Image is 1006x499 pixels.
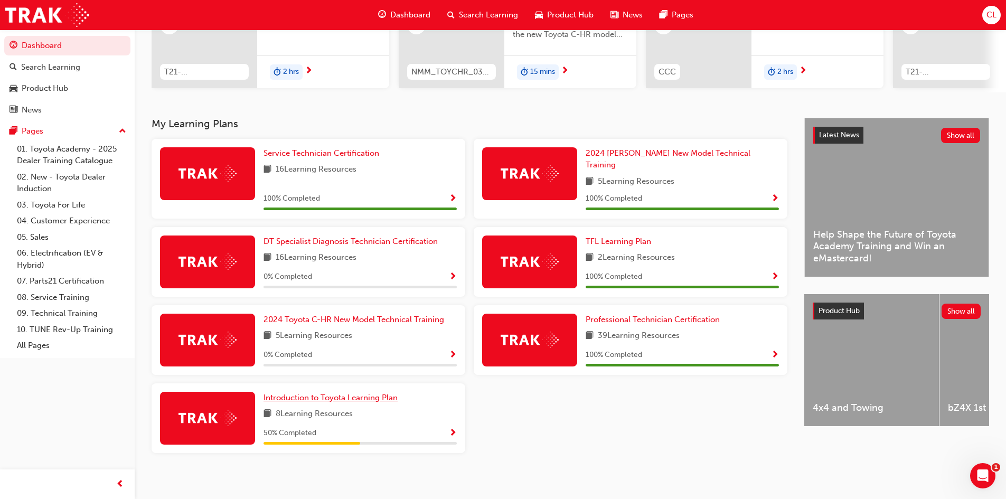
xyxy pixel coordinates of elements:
span: Product Hub [547,9,594,21]
a: news-iconNews [602,4,651,26]
span: 0 % Completed [264,349,312,361]
img: Trak [178,332,237,348]
span: 100 % Completed [264,193,320,205]
span: search-icon [10,63,17,72]
a: 03. Toyota For Life [13,197,130,213]
span: Product Hub [819,306,860,315]
div: Product Hub [22,82,68,95]
span: Search Learning [459,9,518,21]
span: book-icon [586,251,594,265]
a: Product HubShow all [813,303,981,319]
button: Show Progress [771,349,779,362]
span: 8 Learning Resources [276,408,353,421]
div: Pages [22,125,43,137]
span: T21-FOD_DMM_PREREQ [906,66,986,78]
span: next-icon [305,67,313,76]
span: T21-FOD_HVIS_PREREQ [164,66,245,78]
span: Show Progress [449,429,457,438]
span: book-icon [264,163,271,176]
h3: My Learning Plans [152,118,787,130]
span: CCC [659,66,676,78]
span: 5 Learning Resources [276,329,352,343]
a: 04. Customer Experience [13,213,130,229]
a: guage-iconDashboard [370,4,439,26]
a: Professional Technician Certification [586,314,724,326]
span: pages-icon [660,8,667,22]
a: 2024 [PERSON_NAME] New Model Technical Training [586,147,779,171]
span: book-icon [264,408,271,421]
span: Show Progress [771,194,779,204]
button: Show all [942,304,981,319]
span: duration-icon [768,65,775,79]
button: Show Progress [449,192,457,205]
img: Trak [501,332,559,348]
span: Latest News [819,130,859,139]
span: Show Progress [771,272,779,282]
button: Show all [941,128,981,143]
a: 08. Service Training [13,289,130,306]
span: news-icon [610,8,618,22]
span: 2 hrs [283,66,299,78]
span: 100 % Completed [586,193,642,205]
a: Product Hub [4,79,130,98]
button: Show Progress [449,349,457,362]
img: Trak [501,165,559,182]
span: 100 % Completed [586,271,642,283]
span: NMM_TOYCHR_032024_MODULE_1 [411,66,492,78]
span: book-icon [586,175,594,189]
a: 09. Technical Training [13,305,130,322]
span: 50 % Completed [264,427,316,439]
a: 2024 Toyota C-HR New Model Technical Training [264,314,448,326]
span: next-icon [799,67,807,76]
img: Trak [501,253,559,270]
span: prev-icon [116,478,124,491]
span: Dashboard [390,9,430,21]
span: Show Progress [449,194,457,204]
a: 4x4 and Towing [804,294,939,426]
span: 0 % Completed [264,271,312,283]
span: 4x4 and Towing [813,402,930,414]
button: CL [982,6,1001,24]
span: pages-icon [10,127,17,136]
a: 05. Sales [13,229,130,246]
span: CL [986,9,996,21]
button: Show Progress [449,270,457,284]
div: Search Learning [21,61,80,73]
span: duration-icon [274,65,281,79]
span: Show Progress [771,351,779,360]
span: News [623,9,643,21]
span: Help Shape the Future of Toyota Academy Training and Win an eMastercard! [813,229,980,265]
a: 01. Toyota Academy - 2025 Dealer Training Catalogue [13,141,130,169]
span: guage-icon [378,8,386,22]
a: Latest NewsShow allHelp Shape the Future of Toyota Academy Training and Win an eMastercard! [804,118,989,277]
span: Introduction to Toyota Learning Plan [264,393,398,402]
span: 2024 [PERSON_NAME] New Model Technical Training [586,148,750,170]
button: Show Progress [449,427,457,440]
span: 2 Learning Resources [598,251,675,265]
span: search-icon [447,8,455,22]
a: Introduction to Toyota Learning Plan [264,392,402,404]
a: 06. Electrification (EV & Hybrid) [13,245,130,273]
span: car-icon [535,8,543,22]
span: 2024 Toyota C-HR New Model Technical Training [264,315,444,324]
a: Dashboard [4,36,130,55]
span: book-icon [264,251,271,265]
span: 2 hrs [777,66,793,78]
span: 1 [992,463,1000,472]
a: car-iconProduct Hub [526,4,602,26]
a: TFL Learning Plan [586,236,655,248]
span: 16 Learning Resources [276,251,356,265]
span: book-icon [586,329,594,343]
a: search-iconSearch Learning [439,4,526,26]
img: Trak [5,3,89,27]
a: DT Specialist Diagnosis Technician Certification [264,236,442,248]
button: Pages [4,121,130,141]
span: Show Progress [449,351,457,360]
span: up-icon [119,125,126,138]
span: 100 % Completed [586,349,642,361]
a: pages-iconPages [651,4,702,26]
a: News [4,100,130,120]
span: guage-icon [10,41,17,51]
span: next-icon [561,67,569,76]
a: 10. TUNE Rev-Up Training [13,322,130,338]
